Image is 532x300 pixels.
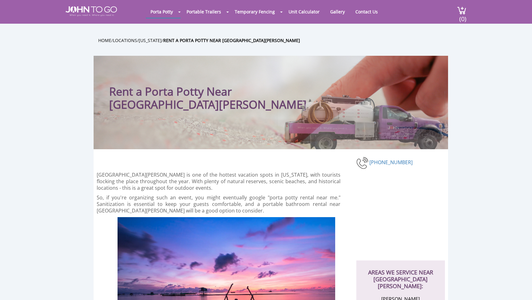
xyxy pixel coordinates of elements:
ul: / / / [98,37,453,44]
a: Temporary Fencing [230,6,280,18]
img: Truck [277,91,445,149]
button: Live Chat [507,275,532,300]
h1: Rent a Porta Potty Near [GEOGRAPHIC_DATA][PERSON_NAME] [109,68,310,111]
a: Gallery [326,6,349,18]
span: (0) [459,10,466,23]
h2: AREAS WE SERVICE NEAR [GEOGRAPHIC_DATA][PERSON_NAME]: [363,260,439,289]
a: Unit Calculator [284,6,324,18]
a: [US_STATE] [139,37,162,43]
img: phone-number [356,156,369,170]
a: Locations [113,37,137,43]
p: So, if you're organizing such an event, you might eventually google "porta potty rental near me."... [97,194,341,214]
a: Rent a Porta Potty Near [GEOGRAPHIC_DATA][PERSON_NAME] [163,37,300,43]
img: cart a [457,6,466,15]
a: Porta Potty [146,6,178,18]
img: JOHN to go [66,6,117,16]
p: [GEOGRAPHIC_DATA][PERSON_NAME] is one of the hottest vacation spots in [US_STATE], with tourists ... [97,172,341,191]
a: Contact Us [351,6,382,18]
a: Portable Trailers [182,6,226,18]
a: Home [98,37,111,43]
a: [PHONE_NUMBER] [369,159,413,166]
